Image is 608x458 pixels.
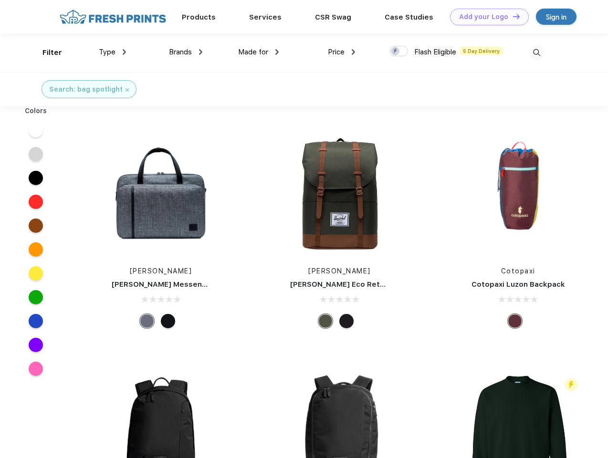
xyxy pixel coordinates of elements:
[123,49,126,55] img: dropdown.png
[308,267,371,275] a: [PERSON_NAME]
[238,48,268,56] span: Made for
[513,14,520,19] img: DT
[352,49,355,55] img: dropdown.png
[339,314,354,328] div: Black
[42,47,62,58] div: Filter
[182,13,216,21] a: Products
[546,11,566,22] div: Sign in
[161,314,175,328] div: Black
[529,45,545,61] img: desktop_search.svg
[18,106,54,116] div: Colors
[565,378,577,391] img: flash_active_toggle.svg
[49,84,123,94] div: Search: bag spotlight
[536,9,577,25] a: Sign in
[414,48,456,56] span: Flash Eligible
[199,49,202,55] img: dropdown.png
[501,267,535,275] a: Cotopaxi
[140,314,154,328] div: Raven Crosshatch
[328,48,345,56] span: Price
[112,280,215,289] a: [PERSON_NAME] Messenger
[126,88,129,92] img: filter_cancel.svg
[97,130,224,257] img: func=resize&h=266
[99,48,115,56] span: Type
[460,47,503,55] span: 5 Day Delivery
[275,49,279,55] img: dropdown.png
[472,280,565,289] a: Cotopaxi Luzon Backpack
[455,130,582,257] img: func=resize&h=266
[276,130,403,257] img: func=resize&h=266
[459,13,508,21] div: Add your Logo
[290,280,485,289] a: [PERSON_NAME] Eco Retreat 15" Computer Backpack
[130,267,192,275] a: [PERSON_NAME]
[57,9,169,25] img: fo%20logo%202.webp
[169,48,192,56] span: Brands
[508,314,522,328] div: Surprise
[318,314,333,328] div: Forest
